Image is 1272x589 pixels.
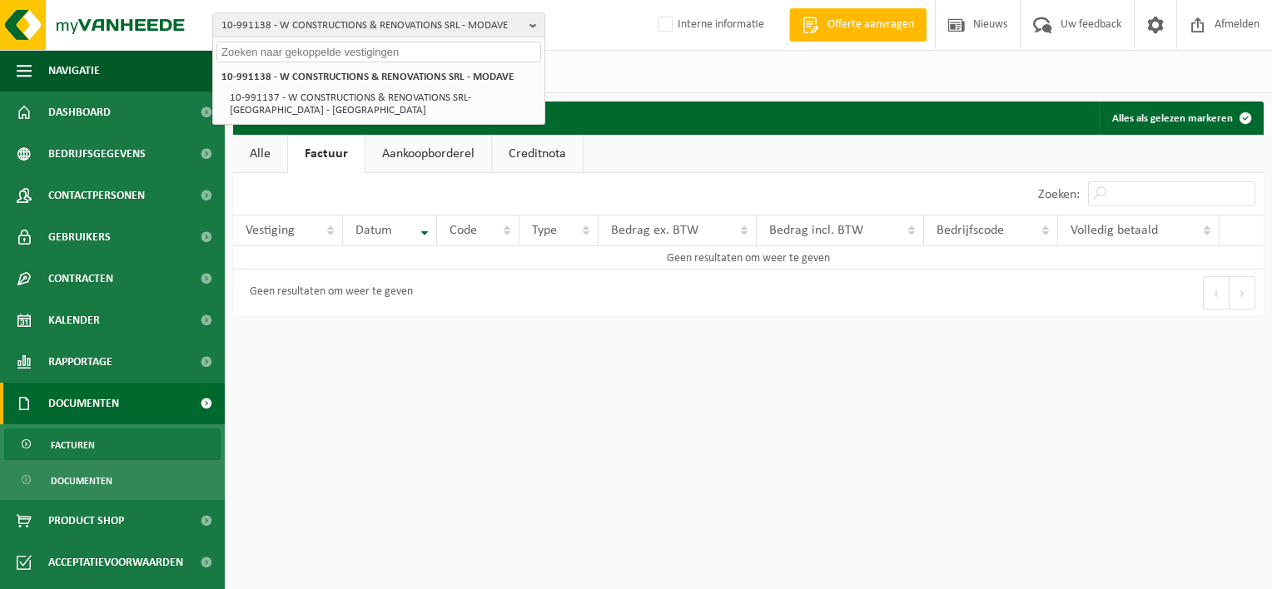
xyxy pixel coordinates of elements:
a: Documenten [4,464,221,496]
span: Datum [355,224,392,237]
strong: 10-991138 - W CONSTRUCTIONS & RENOVATIONS SRL - MODAVE [221,72,514,82]
span: Kalender [48,299,100,341]
a: Offerte aanvragen [789,8,927,42]
span: Bedrijfscode [937,224,1004,237]
button: 10-991138 - W CONSTRUCTIONS & RENOVATIONS SRL - MODAVE [212,12,545,37]
span: Bedrag incl. BTW [769,224,863,237]
span: Code [450,224,477,237]
span: Contracten [48,258,113,299]
input: Zoeken naar gekoppelde vestigingen [216,42,541,62]
td: Geen resultaten om weer te geven [233,246,1264,270]
a: Aankoopborderel [365,135,491,173]
a: Facturen [4,428,221,460]
a: Creditnota [492,135,583,173]
span: Type [532,224,557,237]
span: Vestiging [246,224,295,237]
span: Bedrijfsgegevens [48,133,146,175]
span: 10-991138 - W CONSTRUCTIONS & RENOVATIONS SRL - MODAVE [221,13,523,38]
button: Alles als gelezen markeren [1099,101,1262,135]
span: Bedrag ex. BTW [611,224,698,237]
span: Volledig betaald [1071,224,1158,237]
span: Gebruikers [48,216,111,258]
span: Product Shop [48,500,124,542]
label: Zoeken: [1038,188,1080,201]
span: Acceptatievoorwaarden [48,542,183,583]
span: Rapportage [48,341,112,383]
span: Navigatie [48,50,100,92]
button: Next [1230,276,1255,309]
li: 10-991137 - W CONSTRUCTIONS & RENOVATIONS SRL-[GEOGRAPHIC_DATA] - [GEOGRAPHIC_DATA] [225,87,541,121]
span: Facturen [51,429,95,461]
a: Alle [233,135,287,173]
label: Interne informatie [654,12,764,37]
span: Documenten [51,465,112,497]
button: Previous [1203,276,1230,309]
span: Contactpersonen [48,175,145,216]
a: Factuur [288,135,365,173]
div: Geen resultaten om weer te geven [241,278,413,308]
span: Documenten [48,383,119,424]
span: Dashboard [48,92,111,133]
span: Offerte aanvragen [823,17,918,33]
